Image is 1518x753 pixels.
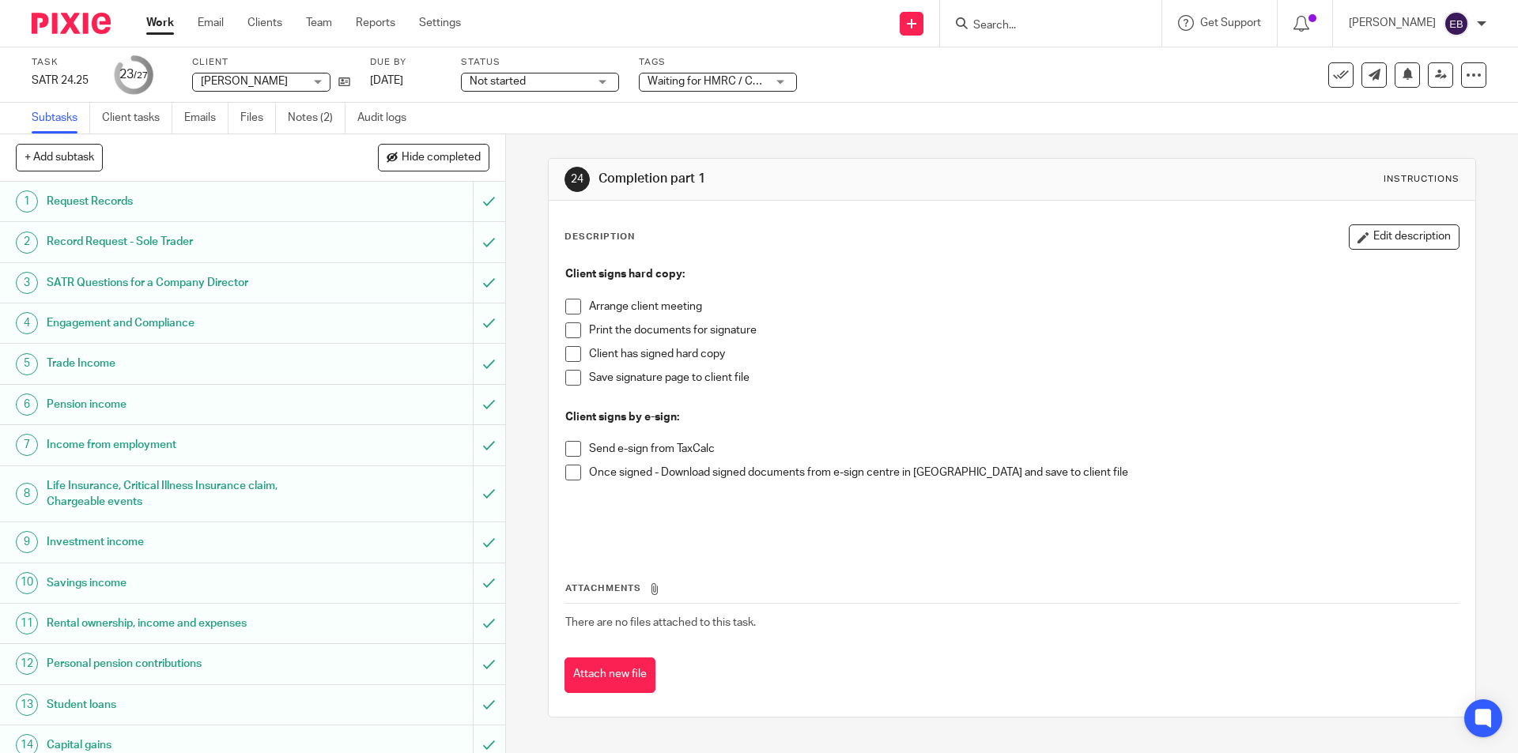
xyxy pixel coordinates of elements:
[47,352,320,375] h1: Trade Income
[589,465,1458,480] p: Once signed - Download signed documents from e-sign centre in [GEOGRAPHIC_DATA] and save to clien...
[16,190,38,213] div: 1
[565,412,679,423] strong: Client signs by e-sign:
[1384,173,1459,186] div: Instructions
[47,474,320,514] h1: Life Insurance, Critical Illness Insurance claim, Chargeable events
[16,483,38,505] div: 8
[370,56,441,69] label: Due by
[972,19,1114,33] input: Search
[184,103,228,134] a: Emails
[47,393,320,416] h1: Pension income
[639,56,797,69] label: Tags
[119,66,148,84] div: 23
[198,15,224,31] a: Email
[134,71,148,80] small: /27
[47,693,320,717] h1: Student loans
[32,13,111,34] img: Pixie
[16,434,38,456] div: 7
[402,152,481,164] span: Hide completed
[589,441,1458,457] p: Send e-sign from TaxCalc
[47,433,320,457] h1: Income from employment
[16,353,38,375] div: 5
[47,190,320,213] h1: Request Records
[1444,11,1469,36] img: svg%3E
[589,322,1458,338] p: Print the documents for signature
[16,531,38,553] div: 9
[1349,15,1436,31] p: [PERSON_NAME]
[589,370,1458,386] p: Save signature page to client file
[1200,17,1261,28] span: Get Support
[16,232,38,254] div: 2
[589,346,1458,362] p: Client has signed hard copy
[565,617,756,628] span: There are no files attached to this task.
[47,230,320,254] h1: Record Request - Sole Trader
[247,15,282,31] a: Clients
[32,73,95,88] div: SATR 24.25
[599,171,1046,187] h1: Completion part 1
[16,694,38,716] div: 13
[102,103,172,134] a: Client tasks
[47,571,320,595] h1: Savings income
[356,15,395,31] a: Reports
[47,530,320,554] h1: Investment income
[648,76,833,87] span: Waiting for HMRC / CH/ other agency
[47,612,320,635] h1: Rental ownership, income and expenses
[419,15,461,31] a: Settings
[565,657,655,693] button: Attach new file
[1349,224,1459,250] button: Edit description
[47,271,320,295] h1: SATR Questions for a Company Director
[16,312,38,334] div: 4
[357,103,418,134] a: Audit logs
[32,56,95,69] label: Task
[16,144,103,171] button: + Add subtask
[470,76,526,87] span: Not started
[565,584,641,593] span: Attachments
[16,272,38,294] div: 3
[565,269,685,280] strong: Client signs hard copy:
[240,103,276,134] a: Files
[16,612,38,634] div: 11
[47,311,320,335] h1: Engagement and Compliance
[461,56,619,69] label: Status
[370,75,403,86] span: [DATE]
[565,167,590,192] div: 24
[47,652,320,676] h1: Personal pension contributions
[565,231,635,243] p: Description
[32,103,90,134] a: Subtasks
[146,15,174,31] a: Work
[306,15,332,31] a: Team
[16,653,38,675] div: 12
[288,103,346,134] a: Notes (2)
[16,572,38,594] div: 10
[378,144,489,171] button: Hide completed
[192,56,350,69] label: Client
[201,76,288,87] span: [PERSON_NAME]
[589,299,1458,314] p: Arrange client meeting
[16,393,38,416] div: 6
